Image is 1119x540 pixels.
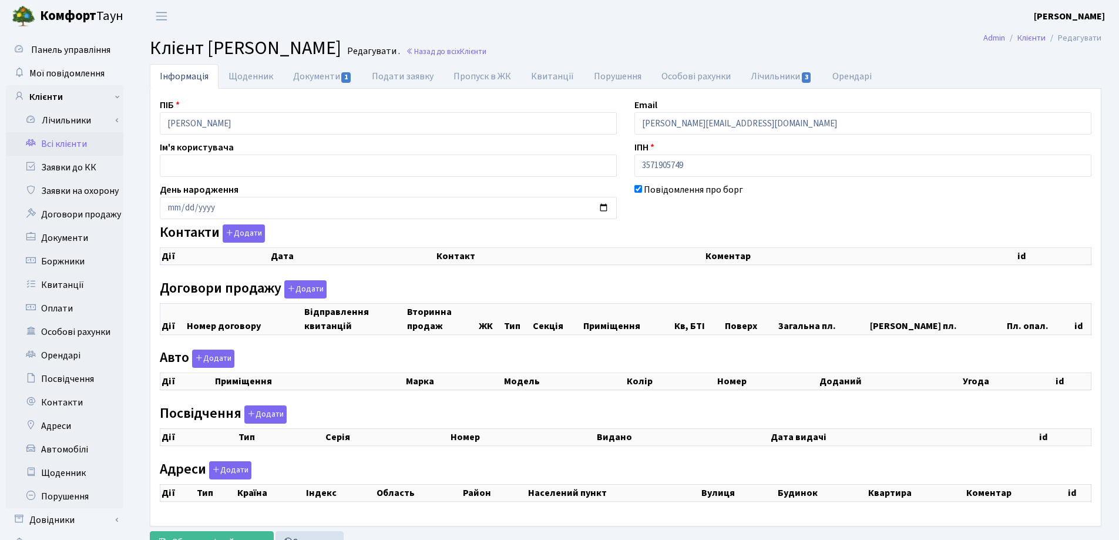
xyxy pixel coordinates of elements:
th: Серія [324,428,449,445]
button: Авто [192,350,234,368]
th: Номер договору [186,303,303,334]
a: Заявки на охорону [6,179,123,203]
th: Загальна пл. [777,303,869,334]
a: Admin [983,32,1005,44]
th: Коментар [704,248,1016,265]
nav: breadcrumb [966,26,1119,51]
a: Додати [206,459,251,479]
a: Додати [241,403,287,424]
th: Секція [532,303,582,334]
label: День народження [160,183,238,197]
a: Заявки до КК [6,156,123,179]
label: Контакти [160,224,265,243]
label: Договори продажу [160,280,327,298]
a: Особові рахунки [6,320,123,344]
span: Панель управління [31,43,110,56]
a: Посвідчення [6,367,123,391]
a: Квитанції [6,273,123,297]
button: Контакти [223,224,265,243]
span: Клієнти [460,46,486,57]
th: Вторинна продаж [406,303,478,334]
th: Квартира [867,484,965,501]
label: Авто [160,350,234,368]
label: Повідомлення про борг [644,183,743,197]
a: Контакти [6,391,123,414]
a: Квитанції [521,64,584,89]
label: ПІБ [160,98,180,112]
th: Угода [962,373,1054,390]
a: Орендарі [6,344,123,367]
a: Клієнти [1017,32,1046,44]
th: [PERSON_NAME] пл. [869,303,1006,334]
a: Договори продажу [6,203,123,226]
span: 1 [341,72,351,83]
button: Посвідчення [244,405,287,424]
span: Таун [40,6,123,26]
th: Пл. опал. [1006,303,1073,334]
a: Орендарі [822,64,882,89]
th: Область [375,484,462,501]
th: Країна [236,484,305,501]
a: Оплати [6,297,123,320]
th: id [1073,303,1091,334]
th: Дії [160,373,214,390]
th: Тип [237,428,324,445]
a: Боржники [6,250,123,273]
th: Модель [503,373,626,390]
label: Посвідчення [160,405,287,424]
th: Дії [160,248,270,265]
a: [PERSON_NAME] [1034,9,1105,24]
a: Додати [281,278,327,298]
th: id [1054,373,1091,390]
a: Автомобілі [6,438,123,461]
th: Дії [160,303,186,334]
th: Дії [160,484,196,501]
th: Дата [270,248,435,265]
th: Дії [160,428,238,445]
th: Номер [716,373,818,390]
th: Тип [503,303,532,334]
li: Редагувати [1046,32,1101,45]
a: Всі клієнти [6,132,123,156]
a: Щоденник [219,64,283,89]
a: Довідники [6,508,123,532]
a: Панель управління [6,38,123,62]
th: Номер [449,428,596,445]
th: Марка [405,373,503,390]
th: Приміщення [582,303,673,334]
th: Поверх [724,303,777,334]
th: id [1038,428,1091,445]
a: Лічильники [741,64,822,89]
th: Вулиця [700,484,777,501]
a: Додати [220,223,265,243]
small: Редагувати . [345,46,400,57]
th: Приміщення [214,373,405,390]
span: Клієнт [PERSON_NAME] [150,35,341,62]
b: [PERSON_NAME] [1034,10,1105,23]
th: Відправлення квитанцій [303,303,406,334]
a: Подати заявку [362,64,443,89]
img: logo.png [12,5,35,28]
a: Адреси [6,414,123,438]
span: Мої повідомлення [29,67,105,80]
a: Назад до всіхКлієнти [406,46,486,57]
label: Адреси [160,461,251,479]
label: ІПН [634,140,654,155]
a: Щоденник [6,461,123,485]
th: Контакт [435,248,704,265]
th: id [1067,484,1091,501]
th: Колір [626,373,716,390]
label: Email [634,98,657,112]
b: Комфорт [40,6,96,25]
a: Клієнти [6,85,123,109]
button: Договори продажу [284,280,327,298]
th: Доданий [818,373,962,390]
a: Особові рахунки [651,64,741,89]
th: Кв, БТІ [673,303,724,334]
a: Лічильники [14,109,123,132]
a: Додати [189,348,234,368]
th: Тип [196,484,236,501]
button: Переключити навігацію [147,6,176,26]
th: id [1016,248,1091,265]
th: Видано [596,428,769,445]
